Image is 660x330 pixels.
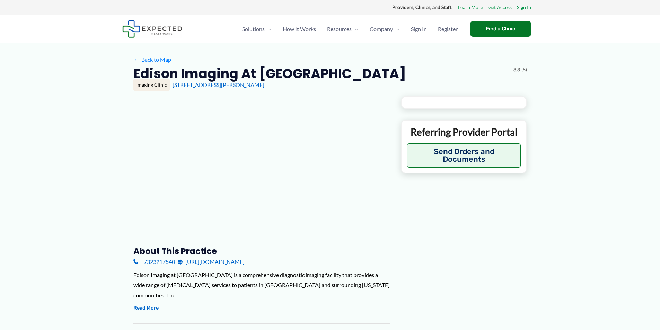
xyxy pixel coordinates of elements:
[327,17,352,41] span: Resources
[173,81,264,88] a: [STREET_ADDRESS][PERSON_NAME]
[122,20,182,38] img: Expected Healthcare Logo - side, dark font, small
[407,143,521,168] button: Send Orders and Documents
[488,3,512,12] a: Get Access
[521,65,527,74] span: (8)
[370,17,393,41] span: Company
[352,17,359,41] span: Menu Toggle
[513,65,520,74] span: 3.3
[405,17,432,41] a: Sign In
[392,4,453,10] strong: Providers, Clinics, and Staff:
[265,17,272,41] span: Menu Toggle
[237,17,277,41] a: SolutionsMenu Toggle
[178,257,245,267] a: [URL][DOMAIN_NAME]
[470,21,531,37] a: Find a Clinic
[133,304,159,312] button: Read More
[283,17,316,41] span: How It Works
[277,17,322,41] a: How It Works
[432,17,463,41] a: Register
[133,246,390,257] h3: About this practice
[133,79,170,91] div: Imaging Clinic
[411,17,427,41] span: Sign In
[438,17,458,41] span: Register
[458,3,483,12] a: Learn More
[133,257,175,267] a: 7323217540
[407,126,521,138] p: Referring Provider Portal
[237,17,463,41] nav: Primary Site Navigation
[364,17,405,41] a: CompanyMenu Toggle
[133,270,390,301] div: Edison Imaging at [GEOGRAPHIC_DATA] is a comprehensive diagnostic imaging facility that provides ...
[133,54,171,65] a: ←Back to Map
[517,3,531,12] a: Sign In
[322,17,364,41] a: ResourcesMenu Toggle
[133,65,406,82] h2: Edison Imaging at [GEOGRAPHIC_DATA]
[242,17,265,41] span: Solutions
[133,56,140,63] span: ←
[393,17,400,41] span: Menu Toggle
